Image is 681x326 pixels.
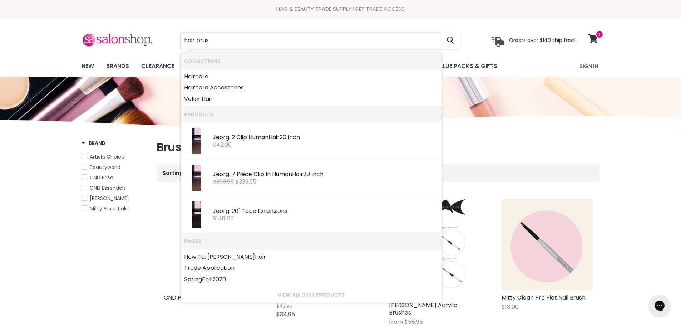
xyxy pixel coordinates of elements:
[187,163,207,193] img: Number2Retail10Clip_200x.jpg
[181,274,442,287] li: Pages: SpringEdit2020
[184,274,438,285] a: SpringEdit2020
[213,171,438,179] div: Jeorg. 7 Piece Clip In Human 20 Inch
[181,106,442,122] li: Products
[90,195,129,202] span: [PERSON_NAME]
[82,163,148,171] a: Beautyworld
[184,251,438,263] a: How To: [PERSON_NAME]
[181,196,442,233] li: Products: Jeorg. 20" Tape Extensions
[82,153,148,161] a: Artists Choice
[90,184,126,191] span: CND Essentials
[575,59,602,74] a: Sign In
[180,32,460,49] form: Product
[164,199,255,290] a: CND Pro Sculpting Brush Range
[181,93,442,107] li: Collections: Vellen Hair
[235,177,256,186] span: $339.95
[509,37,576,43] p: Orders over $149 ship free!
[213,208,438,215] div: Jeorg. 20" Tape Extensions
[181,122,442,159] li: Products: Jeorg. 2 Clip Human Hair 20 Inch
[184,262,438,274] a: Trade Application
[213,177,234,186] s: $399.95
[441,32,460,49] button: Search
[90,205,128,212] span: Mitty Essentials
[502,293,586,302] a: Mitty Clean Pro Flat Nail Brush
[276,310,295,318] span: $34.95
[255,253,266,261] b: Hair
[73,56,609,77] nav: Main
[187,200,207,230] img: Number-1B_200x.jpg
[90,153,124,160] span: Artists Choice
[184,93,438,105] a: Vellen
[184,83,195,92] b: Hair
[82,194,148,202] a: Hawley
[181,69,442,82] li: Collections: Haircare
[76,56,539,77] ul: Main menu
[164,293,251,302] a: CND Pro Sculpting Brush Range
[181,82,442,93] li: Collections: Haircare Accessories
[184,72,195,81] b: Hair
[184,292,438,298] a: View all 3337 products
[101,59,134,74] a: Brands
[181,233,442,249] li: Pages
[181,53,442,69] li: Collections
[157,140,600,155] h1: Brushes
[389,318,403,326] span: from
[181,262,442,274] li: Pages: Trade Application
[181,249,442,263] li: Pages: How To: Manage Frizzy Hair
[181,287,442,303] li: View All
[202,95,213,103] b: Hair
[502,199,593,290] img: Mitty Clean Pro Flat Nail Brush
[213,141,232,149] span: $42.00
[164,219,255,270] img: CND Pro Sculpting Brush Range
[82,174,148,181] a: CND Brisa
[181,32,441,49] input: Search
[184,82,438,93] a: care Accessories
[82,184,148,192] a: CND Essentials
[82,205,148,213] a: Mitty Essentials
[213,214,234,223] span: $140.00
[187,126,207,156] img: Number2Retail2Clip_200x.jpg
[76,59,99,74] a: New
[429,59,503,74] a: Value Packs & Gifts
[184,71,438,82] a: care
[162,170,183,176] label: Sorting
[355,5,405,13] a: GET TRADE ACCESS
[276,303,292,310] span: $40.95
[73,5,609,13] div: HAIR & BEAUTY TRADE SUPPLY |
[292,170,303,178] b: Hair
[404,318,423,326] span: $58.95
[90,174,113,181] span: CND Brisa
[213,134,438,142] div: Jeorg. 2 Clip Human 20 Inch
[82,140,106,147] h3: Brand
[645,292,674,319] iframe: Gorgias live chat messenger
[136,59,180,74] a: Clearance
[389,293,457,317] a: Artists Choice Pure [PERSON_NAME] Acrylic Brushes
[268,133,280,141] b: Hair
[181,159,442,196] li: Products: Jeorg. 7 Piece Clip In Human Hair 20 Inch
[90,164,120,171] span: Beautyworld
[502,303,519,311] span: $18.00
